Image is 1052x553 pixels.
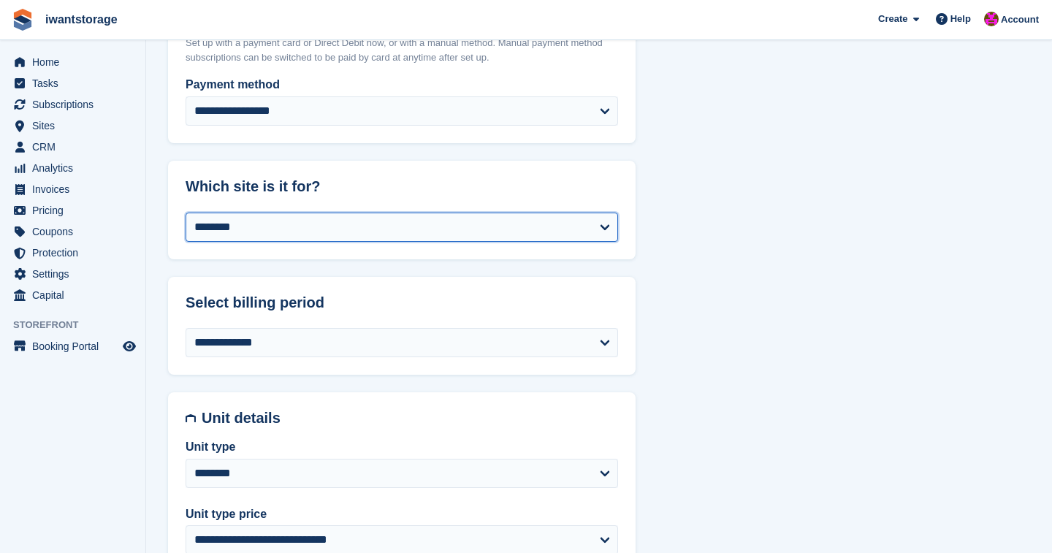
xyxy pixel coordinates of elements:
[32,264,120,284] span: Settings
[7,179,138,199] a: menu
[32,158,120,178] span: Analytics
[7,73,138,94] a: menu
[7,285,138,305] a: menu
[32,221,120,242] span: Coupons
[7,336,138,356] a: menu
[7,221,138,242] a: menu
[878,12,907,26] span: Create
[32,336,120,356] span: Booking Portal
[950,12,971,26] span: Help
[32,243,120,263] span: Protection
[186,438,618,456] label: Unit type
[7,264,138,284] a: menu
[202,410,618,427] h2: Unit details
[7,158,138,178] a: menu
[7,52,138,72] a: menu
[7,243,138,263] a: menu
[186,294,618,311] h2: Select billing period
[32,179,120,199] span: Invoices
[186,506,618,523] label: Unit type price
[7,200,138,221] a: menu
[7,137,138,157] a: menu
[1001,12,1039,27] span: Account
[186,178,618,195] h2: Which site is it for?
[186,36,618,64] p: Set up with a payment card or Direct Debit now, or with a manual method. Manual payment method su...
[12,9,34,31] img: stora-icon-8386f47178a22dfd0bd8f6a31ec36ba5ce8667c1dd55bd0f319d3a0aa187defe.svg
[7,94,138,115] a: menu
[39,7,123,31] a: iwantstorage
[13,318,145,332] span: Storefront
[32,52,120,72] span: Home
[984,12,999,26] img: Jonathan
[32,94,120,115] span: Subscriptions
[32,200,120,221] span: Pricing
[32,137,120,157] span: CRM
[32,73,120,94] span: Tasks
[186,76,618,94] label: Payment method
[186,410,196,427] img: unit-details-icon-595b0c5c156355b767ba7b61e002efae458ec76ed5ec05730b8e856ff9ea34a9.svg
[7,115,138,136] a: menu
[32,115,120,136] span: Sites
[121,337,138,355] a: Preview store
[32,285,120,305] span: Capital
